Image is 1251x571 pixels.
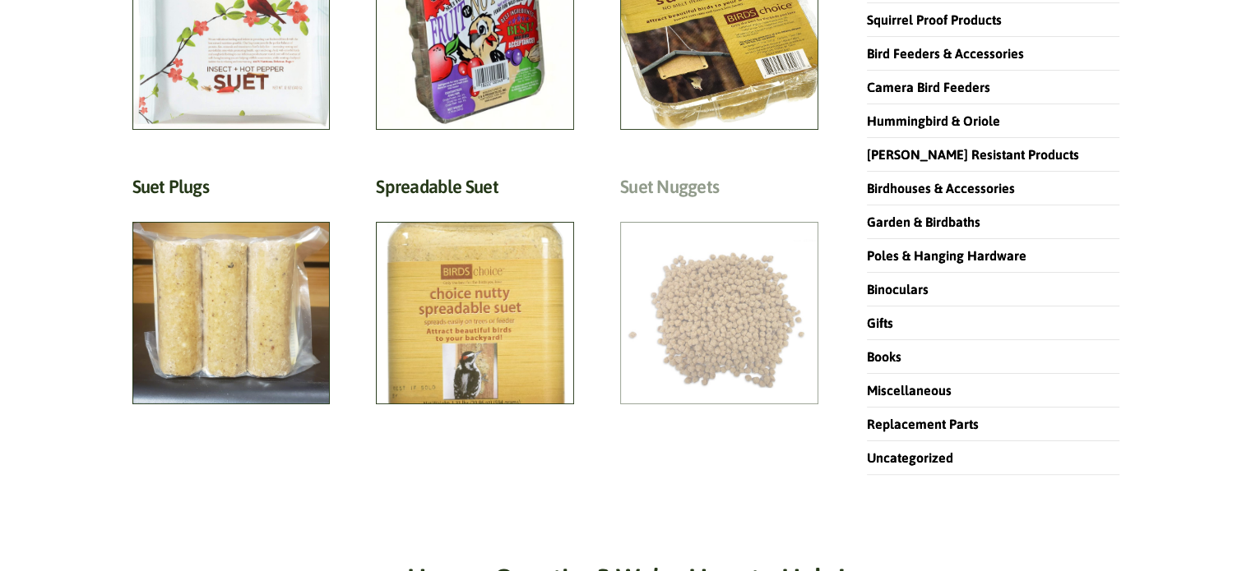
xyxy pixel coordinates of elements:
[867,450,953,465] a: Uncategorized
[867,214,980,229] a: Garden & Birdbaths
[867,113,1000,128] a: Hummingbird & Oriole
[867,147,1079,162] a: [PERSON_NAME] Resistant Products
[867,349,901,364] a: Books
[867,315,893,330] a: Gifts
[867,46,1024,61] a: Bird Feeders & Accessories
[376,176,574,404] a: Visit product category Spreadable Suet
[132,176,331,404] a: Visit product category Suet Plugs
[376,176,574,206] h2: Spreadable Suet
[867,383,952,398] a: Miscellaneous
[867,181,1015,196] a: Birdhouses & Accessories
[620,176,818,206] h2: Suet Nuggets
[132,176,331,206] h2: Suet Plugs
[867,80,990,94] a: Camera Bird Feeders
[867,282,929,297] a: Binoculars
[620,176,818,404] a: Visit product category Suet Nuggets
[867,417,979,431] a: Replacement Parts
[867,248,1026,263] a: Poles & Hanging Hardware
[867,12,1002,27] a: Squirrel Proof Products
